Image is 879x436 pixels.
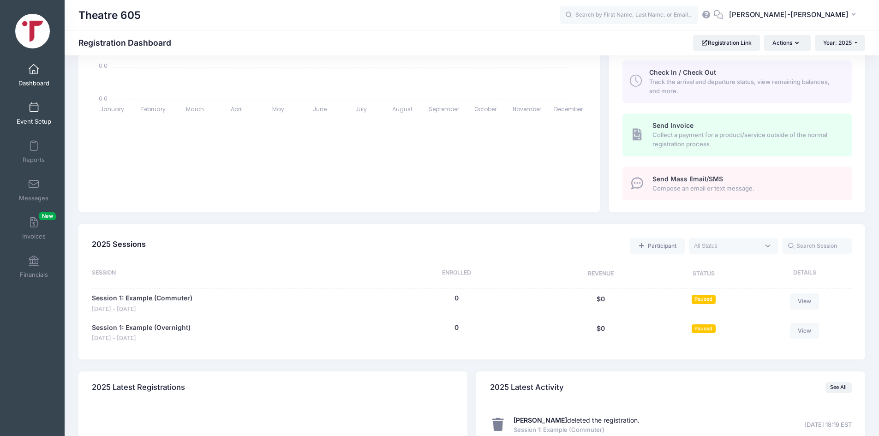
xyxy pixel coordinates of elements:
a: Financials [12,251,56,283]
span: [PERSON_NAME]-[PERSON_NAME] [729,10,849,20]
h4: 2025 Latest Activity [490,374,564,400]
span: 2025 Sessions [92,239,146,249]
span: Send Invoice [652,121,694,129]
button: [PERSON_NAME]-[PERSON_NAME] [723,5,865,26]
a: Dashboard [12,59,56,91]
span: New [39,212,56,220]
span: [DATE] 18:19 EST [804,420,852,430]
div: Revenue [548,269,654,280]
a: Reports [12,136,56,168]
span: Messages [19,194,48,202]
a: Add a new manual registration [630,238,684,254]
span: Paused [692,324,716,333]
tspan: 0.0 [99,62,108,70]
h1: Theatre 605 [78,5,141,26]
span: Dashboard [18,79,49,87]
a: Send Mass Email/SMS Compose an email or text message. [622,167,852,200]
span: Paused [692,295,716,304]
div: Status [654,269,753,280]
a: See All [825,382,852,393]
a: InvoicesNew [12,212,56,245]
input: Search by First Name, Last Name, or Email... [560,6,698,24]
a: Registration Link [693,35,760,51]
button: 0 [454,323,459,333]
span: [DATE] - [DATE] [92,305,192,314]
div: Enrolled [365,269,548,280]
span: [DATE] - [DATE] [92,334,191,343]
a: Event Setup [12,97,56,130]
tspan: January [100,105,124,113]
span: Event Setup [17,118,51,125]
tspan: July [355,105,367,113]
tspan: October [475,105,497,113]
a: Session 1: Example (Overnight) [92,323,191,333]
button: Year: 2025 [815,35,865,51]
tspan: August [393,105,413,113]
button: 0 [454,293,459,303]
span: Session 1: Example (Commuter) [514,425,640,435]
tspan: September [429,105,460,113]
tspan: March [186,105,204,113]
span: Compose an email or text message. [652,184,841,193]
span: Reports [23,156,45,164]
tspan: April [231,105,243,113]
tspan: May [272,105,284,113]
textarea: Search [694,242,759,250]
a: View [790,293,819,309]
div: $0 [548,323,654,343]
strong: [PERSON_NAME] [514,416,567,424]
tspan: December [555,105,584,113]
span: Check In / Check Out [649,68,716,76]
a: Session 1: Example (Commuter) [92,293,192,303]
a: Messages [12,174,56,206]
span: Send Mass Email/SMS [652,175,723,183]
div: $0 [548,293,654,313]
img: Theatre 605 [15,14,50,48]
a: View [790,323,819,339]
h1: Registration Dashboard [78,38,179,48]
span: Collect a payment for a product/service outside of the normal registration process [652,131,841,149]
a: Send Invoice Collect a payment for a product/service outside of the normal registration process [622,113,852,156]
tspan: November [513,105,542,113]
tspan: February [141,105,166,113]
span: Invoices [22,233,46,240]
button: Actions [764,35,810,51]
tspan: 0.0 [99,94,108,102]
div: Session [92,269,365,280]
tspan: June [313,105,327,113]
a: [PERSON_NAME]deleted the registration. [514,416,640,424]
a: Check In / Check Out Track the arrival and departure status, view remaining balances, and more. [622,60,852,103]
div: Details [753,269,852,280]
span: Track the arrival and departure status, view remaining balances, and more. [649,78,841,96]
h4: 2025 Latest Registrations [92,374,185,400]
span: Financials [20,271,48,279]
input: Search Session [783,238,852,254]
span: Year: 2025 [823,39,852,46]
